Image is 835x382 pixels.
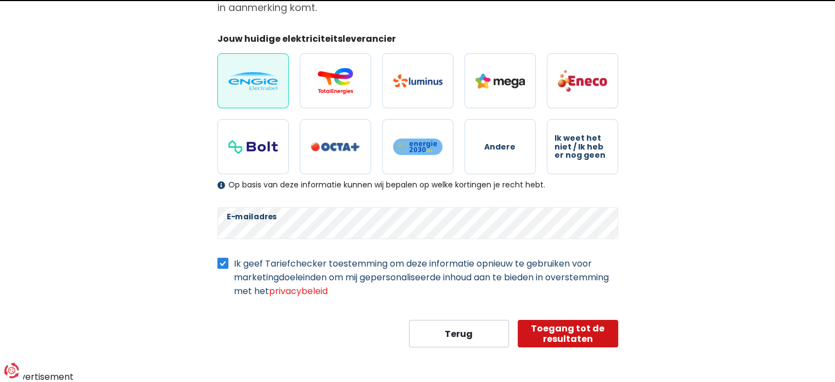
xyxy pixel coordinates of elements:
[217,32,618,49] legend: Jouw huidige elektriciteitsleverancier
[558,69,607,92] img: Eneco
[311,142,360,152] img: Octa+
[484,143,515,151] span: Andere
[217,180,618,190] div: Op basis van deze informatie kunnen wij bepalen op welke kortingen je recht hebt.
[554,134,610,159] span: Ik weet het niet / Ik heb er nog geen
[393,138,442,156] img: Energie2030
[518,320,618,347] button: Toegang tot de resultaten
[393,74,442,87] img: Luminus
[234,257,618,298] label: Ik geef Tariefchecker toestemming om deze informatie opnieuw te gebruiken voor marketingdoeleinde...
[409,320,509,347] button: Terug
[269,285,328,297] a: privacybeleid
[475,74,525,88] img: Mega
[228,140,278,154] img: Bolt
[311,68,360,94] img: Total Energies / Lampiris
[228,72,278,90] img: Engie / Electrabel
